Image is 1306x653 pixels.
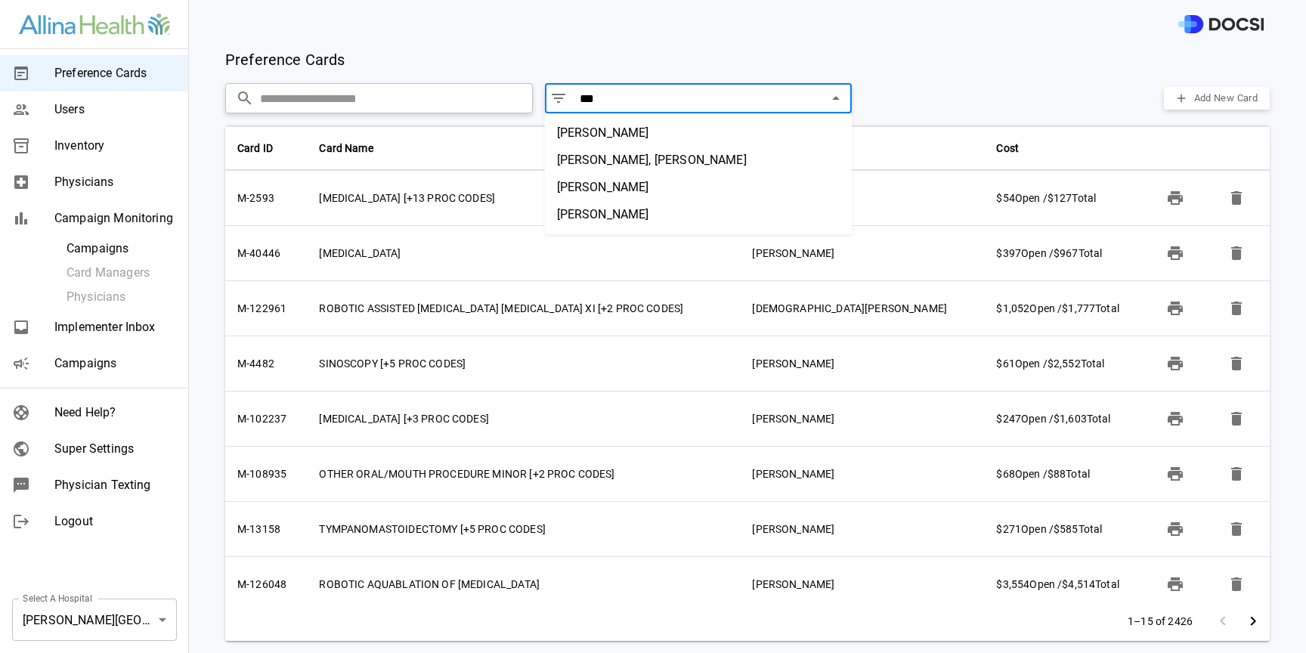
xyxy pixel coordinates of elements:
td: [PERSON_NAME] [740,336,984,391]
td: M-2593 [225,171,307,226]
div: [MEDICAL_DATA] [319,246,728,261]
span: Logout [54,512,176,531]
td: [PERSON_NAME] [740,447,984,502]
div: ROBOTIC AQUABLATION OF [MEDICAL_DATA] [319,577,728,592]
td: Open / Total [984,336,1148,391]
img: DOCSI Logo [1178,15,1264,34]
span: $127 [1048,192,1072,204]
span: $585 [1054,523,1079,535]
p: 1–15 of 2426 [1128,614,1193,629]
button: Add New Card [1164,87,1270,110]
span: Need Help? [54,404,176,422]
td: [PERSON_NAME] [740,226,984,281]
th: Card Name [307,125,740,171]
td: M-102237 [225,391,307,447]
span: Physician Texting [54,476,176,494]
div: SINOSCOPY [+5 PROC CODES] [319,356,728,371]
td: Open / Total [984,447,1148,502]
td: Open / Total [984,557,1148,612]
td: [PERSON_NAME] [740,557,984,612]
div: TYMPANOMASTOIDECTOMY [+5 PROC CODES] [319,521,728,537]
span: Inventory [54,137,176,155]
td: [PERSON_NAME] [740,171,984,226]
span: Users [54,101,176,119]
span: $271 [996,523,1021,535]
p: Preference Cards [225,48,345,71]
span: Implementer Inbox [54,318,176,336]
span: $1,052 [996,302,1029,314]
th: Physician [740,125,984,171]
span: Campaigns [67,240,176,258]
div: OTHER ORAL/MOUTH PROCEDURE MINOR [+2 PROC CODES] [319,466,728,481]
span: $1,777 [1062,302,1095,314]
span: Physicians [54,173,176,191]
td: [DEMOGRAPHIC_DATA][PERSON_NAME] [740,281,984,336]
button: Go to next page [1238,606,1268,636]
td: Open / Total [984,391,1148,447]
div: [MEDICAL_DATA] [+13 PROC CODES] [319,190,728,206]
td: Open / Total [984,171,1148,226]
img: Site Logo [19,14,170,36]
span: $3,554 [996,578,1029,590]
div: [MEDICAL_DATA] [+3 PROC CODES] [319,411,728,426]
span: $247 [996,413,1021,425]
span: $1,603 [1054,413,1087,425]
td: M-4482 [225,336,307,391]
div: [PERSON_NAME][GEOGRAPHIC_DATA] [12,599,177,641]
li: [PERSON_NAME] [545,201,853,228]
span: $967 [1054,247,1079,259]
li: [PERSON_NAME], [PERSON_NAME] [545,147,853,174]
td: M-13158 [225,502,307,557]
td: M-126048 [225,557,307,612]
span: $4,514 [1062,578,1095,590]
span: Super Settings [54,440,176,458]
span: $2,552 [1048,357,1081,370]
td: M-40446 [225,226,307,281]
span: $61 [996,357,1014,370]
li: [PERSON_NAME] [545,119,853,147]
td: Open / Total [984,226,1148,281]
td: Open / Total [984,502,1148,557]
td: [PERSON_NAME] [740,391,984,447]
span: Preference Cards [54,64,176,82]
th: Cost [984,125,1148,171]
span: $68 [996,468,1014,480]
span: $88 [1048,468,1066,480]
td: [PERSON_NAME] [740,502,984,557]
label: Select A Hospital [23,592,92,605]
span: Campaigns [54,354,176,373]
div: ROBOTIC ASSISTED [MEDICAL_DATA] [MEDICAL_DATA] XI [+2 PROC CODES] [319,301,728,316]
span: $397 [996,247,1021,259]
li: [PERSON_NAME] [545,174,853,201]
td: Open / Total [984,281,1148,336]
td: M-122961 [225,281,307,336]
td: M-108935 [225,447,307,502]
button: Close [825,88,846,109]
span: Campaign Monitoring [54,209,176,227]
th: Card ID [225,125,307,171]
span: $54 [996,192,1014,204]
